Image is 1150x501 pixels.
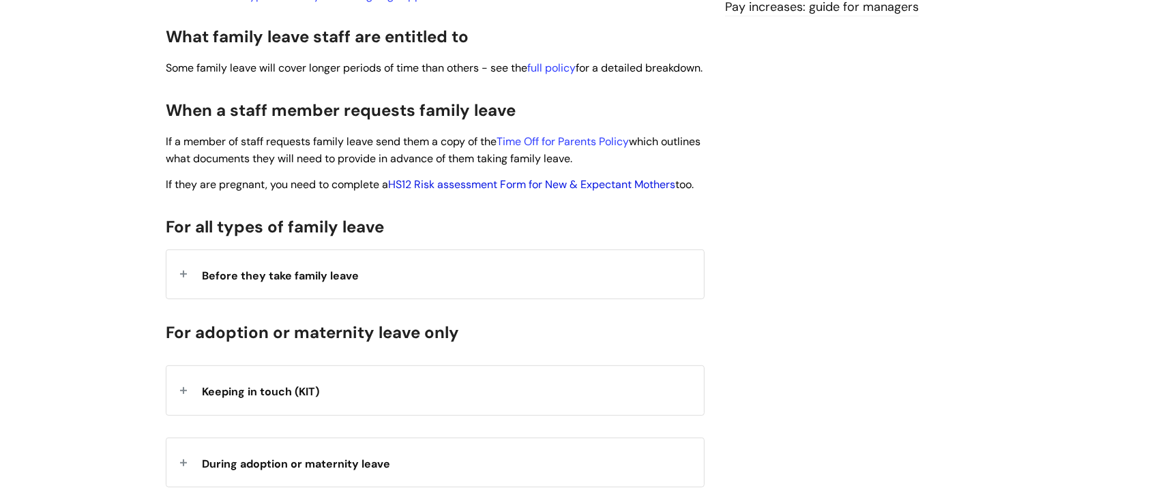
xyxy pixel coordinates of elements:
[166,177,694,192] span: If they are pregnant, you need to complete a too.
[388,177,675,192] a: HS12 Risk assessment Form for New & Expectant Mothers
[166,134,701,166] span: If a member of staff requests family leave send them a copy of the which outlines what documents ...
[202,457,390,471] span: During adoption or maternity leave
[527,61,576,75] a: full policy
[202,269,359,283] span: Before they take family leave
[166,100,516,121] span: When a staff member requests family leave
[202,384,319,399] span: Keeping in touch (KIT)
[497,134,629,149] a: Time Off for Parents Policy
[166,26,469,47] span: What family leave staff are entitled to
[166,61,703,75] span: Some family leave will cover longer periods of time than others - see the for a detailed breakdown.
[166,322,459,343] span: For adoption or maternity leave only
[166,216,384,237] span: For all types of family leave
